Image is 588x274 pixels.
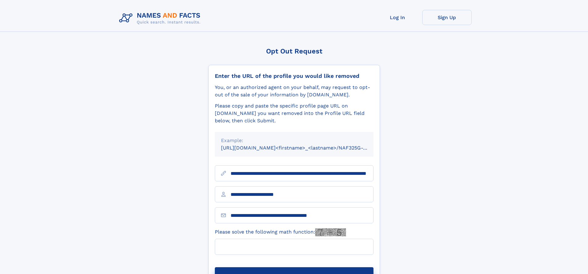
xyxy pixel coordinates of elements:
label: Please solve the following math function: [215,228,346,236]
div: Opt Out Request [208,47,380,55]
img: Logo Names and Facts [117,10,206,27]
div: Example: [221,137,367,144]
small: [URL][DOMAIN_NAME]<firstname>_<lastname>/NAF325G-xxxxxxxx [221,145,385,151]
div: You, or an authorized agent on your behalf, may request to opt-out of the sale of your informatio... [215,84,373,99]
div: Enter the URL of the profile you would like removed [215,73,373,79]
a: Sign Up [422,10,472,25]
a: Log In [373,10,422,25]
div: Please copy and paste the specific profile page URL on [DOMAIN_NAME] you want removed into the Pr... [215,102,373,124]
